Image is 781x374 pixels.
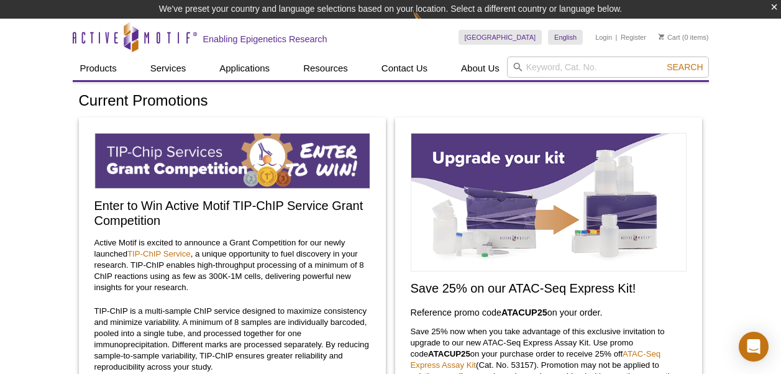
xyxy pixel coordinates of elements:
li: | [616,30,618,45]
a: English [548,30,583,45]
a: Applications [212,57,277,80]
a: Login [595,33,612,42]
input: Keyword, Cat. No. [507,57,709,78]
h3: Reference promo code on your order. [411,305,687,320]
h2: Enter to Win Active Motif TIP-ChIP Service Grant Competition [94,198,370,228]
p: TIP-ChIP is a multi-sample ChIP service designed to maximize consistency and minimize variability... [94,306,370,373]
h1: Current Promotions [79,93,703,111]
a: Contact Us [374,57,435,80]
span: Search [667,62,703,72]
a: Resources [296,57,355,80]
h2: Save 25% on our ATAC-Seq Express Kit! [411,281,687,296]
a: TIP-ChIP Service [127,249,191,258]
a: Services [143,57,194,80]
a: Products [73,57,124,80]
img: Change Here [413,9,445,39]
img: TIP-ChIP Service Grant Competition [94,133,370,189]
a: [GEOGRAPHIC_DATA] [459,30,542,45]
strong: ATACUP25 [428,349,470,358]
a: Cart [659,33,680,42]
img: Your Cart [659,34,664,40]
div: Open Intercom Messenger [739,332,769,362]
h2: Enabling Epigenetics Research [203,34,327,45]
img: Save on ATAC-Seq Express Assay Kit [411,133,687,271]
li: (0 items) [659,30,709,45]
p: Active Motif is excited to announce a Grant Competition for our newly launched , a unique opportu... [94,237,370,293]
strong: ATACUP25 [501,308,547,317]
a: Register [621,33,646,42]
button: Search [663,62,706,73]
a: About Us [454,57,507,80]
